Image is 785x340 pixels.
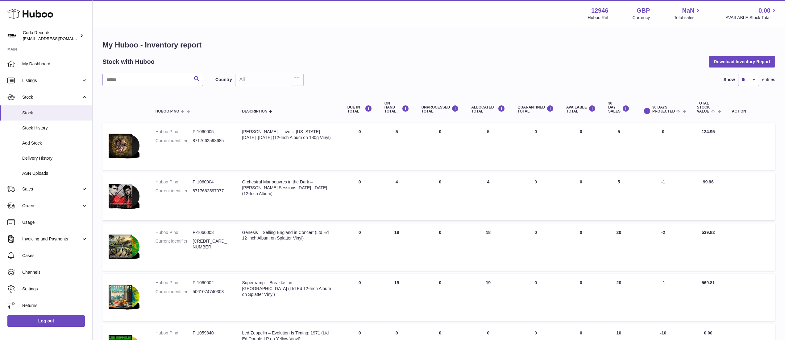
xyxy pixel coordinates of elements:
[703,179,714,184] span: 99.96
[422,105,459,113] div: UNPROCESSED Total
[242,179,335,197] div: Orchestral Manoeuvres in the Dark – [PERSON_NAME] Sessions [DATE]–[DATE] (12-Inch Album)
[22,236,81,242] span: Invoicing and Payments
[415,173,465,220] td: 0
[471,105,505,113] div: ALLOCATED Total
[652,105,675,113] span: 30 DAYS PROJECTED
[22,170,88,176] span: ASN Uploads
[22,155,88,161] span: Delivery History
[109,129,139,162] img: product image
[193,188,230,194] dd: 8717662597077
[22,125,88,131] span: Stock History
[215,77,232,83] label: Country
[602,173,636,220] td: 5
[534,330,537,335] span: 0
[704,330,712,335] span: 0.00
[109,179,139,212] img: product image
[465,123,511,170] td: 5
[674,15,701,21] span: Total sales
[102,58,155,66] h2: Stock with Huboo
[22,78,81,84] span: Listings
[702,230,715,235] span: 539.82
[534,179,537,184] span: 0
[347,105,372,113] div: DUE IN TOTAL
[384,101,409,114] div: ON HAND Total
[22,186,81,192] span: Sales
[415,223,465,271] td: 0
[762,77,775,83] span: entries
[109,280,139,313] img: product image
[415,274,465,321] td: 0
[156,109,179,113] span: Huboo P no
[22,253,88,259] span: Cases
[702,129,715,134] span: 124.95
[22,94,81,100] span: Stock
[242,280,335,297] div: Supertramp – Breakfast in [GEOGRAPHIC_DATA] (Ltd Ed 12-Inch Album on Splatter Vinyl)
[709,56,775,67] button: Download Inventory Report
[22,110,88,116] span: Stock
[156,289,193,295] dt: Current identifier
[22,61,88,67] span: My Dashboard
[534,230,537,235] span: 0
[560,223,602,271] td: 0
[566,105,596,113] div: AVAILABLE Total
[636,223,691,271] td: -2
[732,109,769,113] div: Action
[517,105,554,113] div: QUARANTINED Total
[378,274,415,321] td: 19
[534,129,537,134] span: 0
[465,274,511,321] td: 19
[465,223,511,271] td: 18
[242,230,335,241] div: Genesis – Selling England in Concert (Ltd Ed 12-Inch Album on Splatter Vinyl)
[560,274,602,321] td: 0
[23,30,78,42] div: Coda Records
[415,123,465,170] td: 0
[156,179,193,185] dt: Huboo P no
[725,15,778,21] span: AVAILABLE Stock Total
[633,15,650,21] div: Currency
[109,230,139,263] img: product image
[242,129,335,141] div: [PERSON_NAME] – Live… [US_STATE] [DATE]–[DATE] (12-Inch Album on 180g Vinyl)
[193,129,230,135] dd: P-1060005
[341,123,378,170] td: 0
[23,36,91,41] span: [EMAIL_ADDRESS][DOMAIN_NAME]
[636,123,691,170] td: 0
[156,280,193,286] dt: Huboo P no
[341,223,378,271] td: 0
[156,138,193,144] dt: Current identifier
[193,230,230,236] dd: P-1060003
[758,6,770,15] span: 0.00
[534,280,537,285] span: 0
[636,173,691,220] td: -1
[697,101,710,114] span: Total stock value
[22,219,88,225] span: Usage
[465,173,511,220] td: 4
[378,223,415,271] td: 18
[22,203,81,209] span: Orders
[560,173,602,220] td: 0
[702,280,715,285] span: 569.81
[378,123,415,170] td: 5
[341,274,378,321] td: 0
[193,280,230,286] dd: P-1060002
[341,173,378,220] td: 0
[682,6,694,15] span: NaN
[22,269,88,275] span: Channels
[193,330,230,336] dd: P-1059840
[156,188,193,194] dt: Current identifier
[636,274,691,321] td: -1
[22,140,88,146] span: Add Stock
[674,6,701,21] a: NaN Total sales
[378,173,415,220] td: 4
[591,6,608,15] strong: 12946
[22,303,88,309] span: Returns
[156,330,193,336] dt: Huboo P no
[193,238,230,250] dd: [CREDIT_CARD_NUMBER]
[193,138,230,144] dd: 8717662598685
[724,77,735,83] label: Show
[193,289,230,295] dd: 5061074740303
[7,315,85,326] a: Log out
[22,286,88,292] span: Settings
[602,274,636,321] td: 20
[102,40,775,50] h1: My Huboo - Inventory report
[193,179,230,185] dd: P-1060004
